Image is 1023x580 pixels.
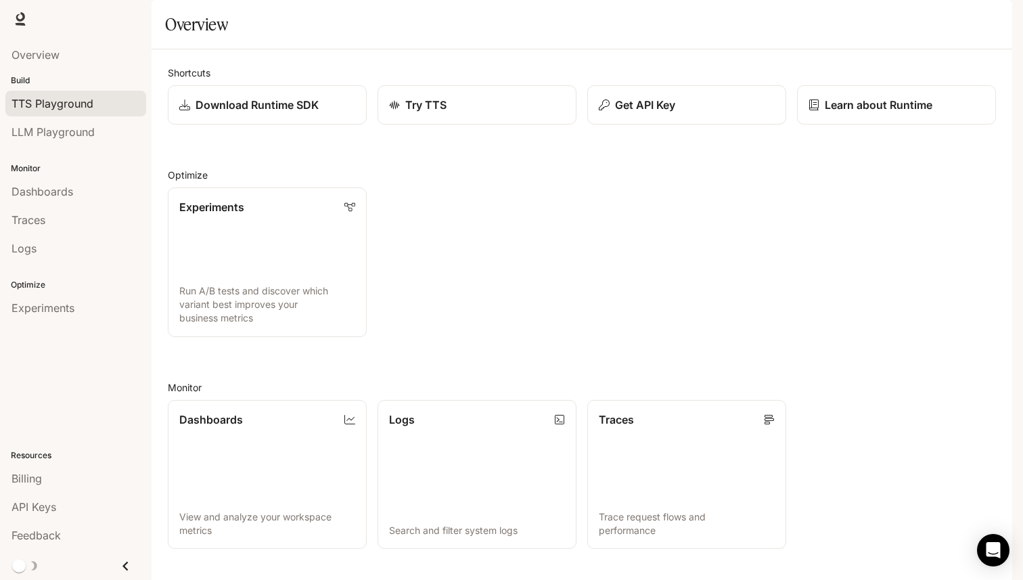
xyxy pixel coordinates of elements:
[168,380,996,395] h2: Monitor
[196,97,319,113] p: Download Runtime SDK
[599,411,634,428] p: Traces
[165,11,228,38] h1: Overview
[587,400,786,550] a: TracesTrace request flows and performance
[179,510,355,537] p: View and analyze your workspace metrics
[797,85,996,125] a: Learn about Runtime
[179,411,243,428] p: Dashboards
[389,411,415,428] p: Logs
[179,199,244,215] p: Experiments
[168,66,996,80] h2: Shortcuts
[825,97,932,113] p: Learn about Runtime
[378,400,576,550] a: LogsSearch and filter system logs
[389,524,565,537] p: Search and filter system logs
[168,85,367,125] a: Download Runtime SDK
[599,510,775,537] p: Trace request flows and performance
[378,85,576,125] a: Try TTS
[405,97,447,113] p: Try TTS
[168,400,367,550] a: DashboardsView and analyze your workspace metrics
[615,97,675,113] p: Get API Key
[168,168,996,182] h2: Optimize
[977,534,1009,566] div: Open Intercom Messenger
[179,284,355,325] p: Run A/B tests and discover which variant best improves your business metrics
[587,85,786,125] button: Get API Key
[168,187,367,337] a: ExperimentsRun A/B tests and discover which variant best improves your business metrics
